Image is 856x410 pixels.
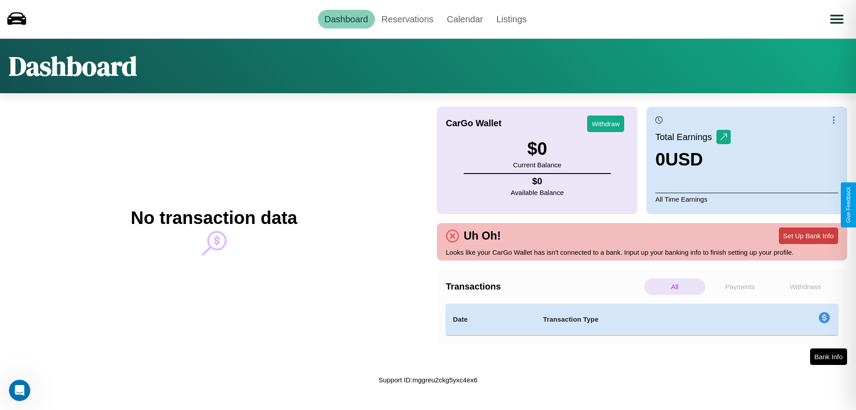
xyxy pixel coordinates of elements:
[513,139,561,159] h3: $ 0
[446,282,642,292] h4: Transactions
[459,229,505,242] h4: Uh Oh!
[440,10,490,29] a: Calendar
[490,10,533,29] a: Listings
[9,380,30,401] iframe: Intercom live chat
[710,278,771,295] p: Payments
[446,304,838,335] table: simple table
[318,10,375,29] a: Dashboard
[9,48,137,84] h1: Dashboard
[453,314,529,325] h4: Date
[779,228,838,244] button: Set Up Bank Info
[446,246,838,258] p: Looks like your CarGo Wallet has isn't connected to a bank. Input up your banking info to finish ...
[644,278,705,295] p: All
[513,159,561,171] p: Current Balance
[511,176,564,186] h4: $ 0
[543,314,745,325] h4: Transaction Type
[775,278,836,295] p: Withdraws
[131,208,297,228] h2: No transaction data
[845,187,852,223] div: Give Feedback
[655,193,838,205] p: All Time Earnings
[655,149,731,170] h3: 0 USD
[375,10,440,29] a: Reservations
[446,118,502,128] h4: CarGo Wallet
[810,348,847,365] button: Bank Info
[824,7,849,32] button: Open menu
[587,116,624,132] button: Withdraw
[511,186,564,199] p: Available Balance
[655,129,716,145] p: Total Earnings
[379,374,477,386] p: Support ID: mggreu2ckg5yxc4ex6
